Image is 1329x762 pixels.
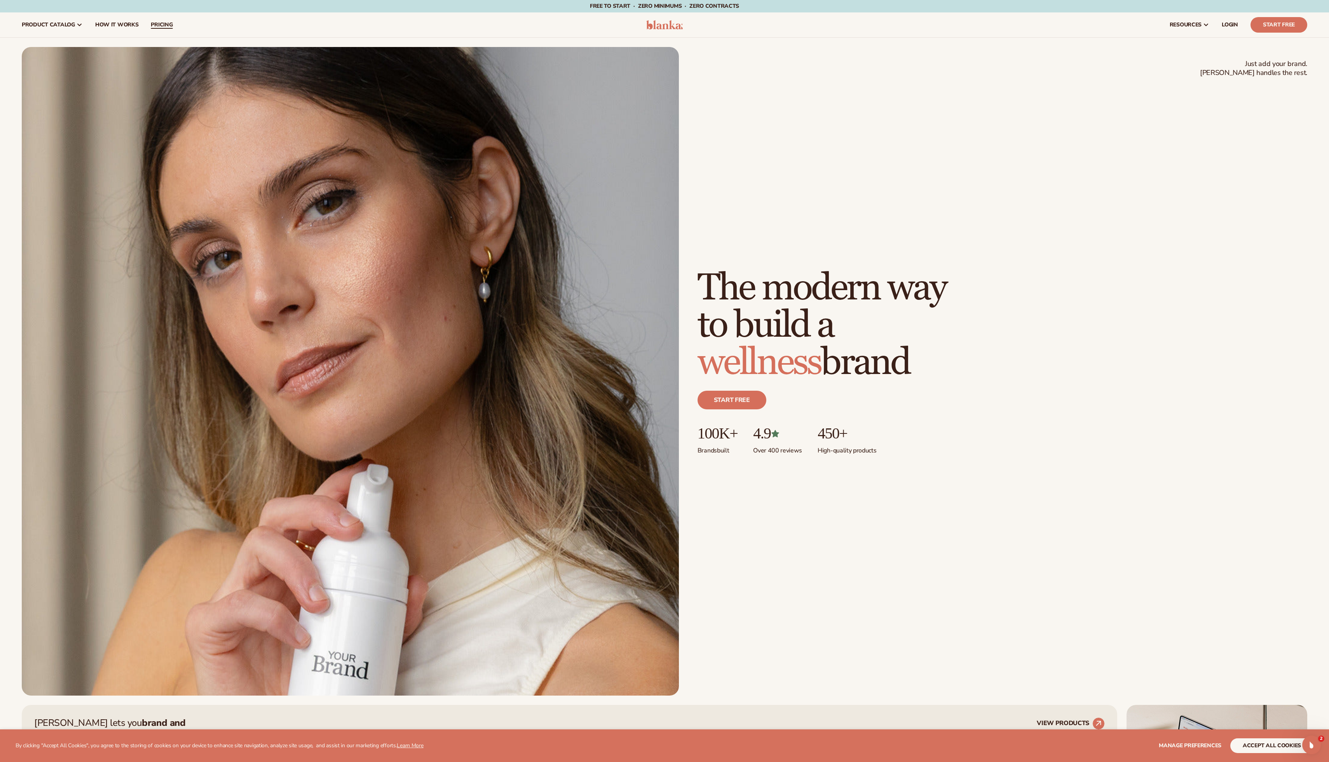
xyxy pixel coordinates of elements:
[145,12,179,37] a: pricing
[818,425,876,442] p: 450+
[151,22,173,28] span: pricing
[1318,736,1324,742] span: 2
[698,340,821,385] span: wellness
[1251,17,1307,33] a: Start Free
[95,22,139,28] span: How It Works
[1159,742,1221,749] span: Manage preferences
[698,391,766,409] a: Start free
[1222,22,1238,28] span: LOGIN
[1159,738,1221,753] button: Manage preferences
[16,12,89,37] a: product catalog
[89,12,145,37] a: How It Works
[22,22,75,28] span: product catalog
[1230,738,1313,753] button: accept all cookies
[1163,12,1216,37] a: resources
[397,742,423,749] a: Learn More
[1200,59,1307,78] span: Just add your brand. [PERSON_NAME] handles the rest.
[16,743,424,749] p: By clicking "Accept All Cookies", you agree to the storing of cookies on your device to enhance s...
[753,442,802,455] p: Over 400 reviews
[698,442,738,455] p: Brands built
[818,442,876,455] p: High-quality products
[590,2,739,10] span: Free to start · ZERO minimums · ZERO contracts
[1302,736,1321,754] iframe: Intercom live chat
[22,47,679,696] img: Female holding tanning mousse.
[646,20,683,30] img: logo
[698,270,946,381] h1: The modern way to build a brand
[1170,22,1202,28] span: resources
[698,425,738,442] p: 100K+
[1216,12,1244,37] a: LOGIN
[34,717,201,762] p: [PERSON_NAME] lets you —zero inventory, zero upfront costs, and we handle fulfillment for you.
[1037,717,1105,730] a: VIEW PRODUCTS
[753,425,802,442] p: 4.9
